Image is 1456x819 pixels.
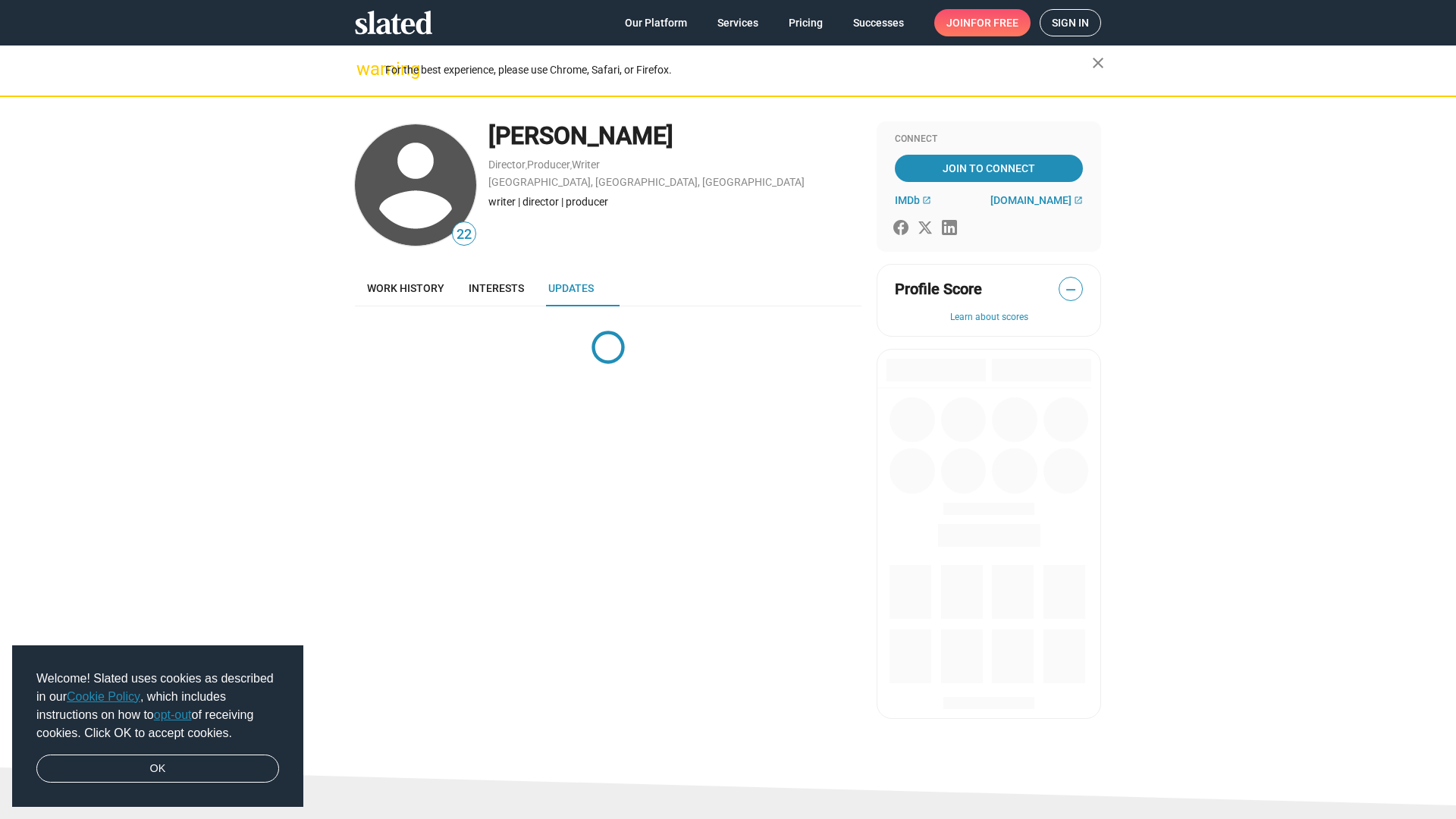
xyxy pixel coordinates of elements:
span: for free [971,9,1018,36]
span: Join To Connect [898,155,1080,182]
span: — [1059,280,1082,300]
span: , [570,162,572,170]
a: Sign in [1040,9,1101,36]
mat-icon: open_in_new [922,196,931,205]
button: Learn about scores [895,312,1083,324]
span: Our Platform [625,9,687,36]
div: Connect [895,133,1083,146]
a: [DOMAIN_NAME] [990,194,1083,206]
a: Cookie Policy [67,690,140,703]
a: Join To Connect [895,155,1083,182]
mat-icon: warning [356,60,375,78]
a: Services [705,9,770,36]
mat-icon: close [1089,54,1107,72]
a: Writer [572,158,600,171]
a: dismiss cookie message [36,755,279,783]
a: Our Platform [613,9,699,36]
span: , [526,162,527,170]
span: Updates [548,282,594,294]
span: Successes [853,9,904,36]
div: For the best experience, please use Chrome, Safari, or Firefox. [385,60,1092,80]
a: Successes [841,9,916,36]
a: Joinfor free [934,9,1031,36]
div: writer | director | producer [488,195,861,209]
span: 22 [453,224,475,245]
a: IMDb [895,194,931,206]
a: [GEOGRAPHIC_DATA], [GEOGRAPHIC_DATA], [GEOGRAPHIC_DATA] [488,176,805,188]
span: Welcome! Slated uses cookies as described in our , which includes instructions on how to of recei... [36,670,279,742]
span: Pricing [789,9,823,36]
a: Interests [457,270,536,306]
span: Sign in [1052,10,1089,36]
div: cookieconsent [12,645,303,808]
div: [PERSON_NAME] [488,120,861,152]
a: Pricing [777,9,835,36]
a: Updates [536,270,606,306]
span: Interests [469,282,524,294]
span: Join [946,9,1018,36]
mat-icon: open_in_new [1074,196,1083,205]
span: Work history [367,282,444,294]
span: Services [717,9,758,36]
span: Profile Score [895,279,982,300]
span: [DOMAIN_NAME] [990,194,1072,206]
a: Producer [527,158,570,171]
a: Director [488,158,526,171]
a: opt-out [154,708,192,721]
span: IMDb [895,194,920,206]
a: Work history [355,270,457,306]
